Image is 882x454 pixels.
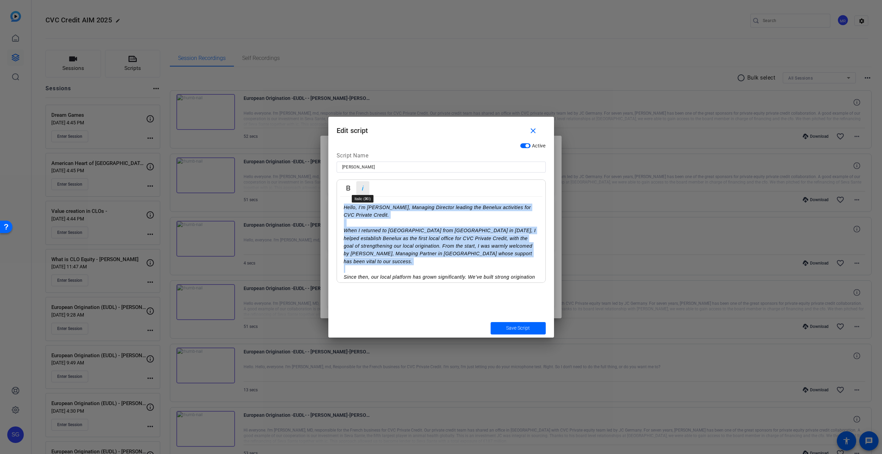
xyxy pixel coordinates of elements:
span: Save Script [506,324,530,332]
button: Bold (⌘B) [342,181,355,195]
div: Italic (⌘I) [352,195,373,203]
mat-icon: close [529,127,537,135]
em: When I returned to [GEOGRAPHIC_DATA] from [GEOGRAPHIC_DATA] in [DATE], I helped establish Benelux... [344,228,536,264]
button: Save Script [491,322,546,334]
h1: Edit script [328,117,554,139]
em: Hello, I’m [PERSON_NAME], Managing Director leading the Benelux activities for CVC Private Credit. [344,205,531,218]
div: Script Name [337,152,546,162]
input: Enter Script Name [342,163,540,171]
em: Since then, our local platform has grown significantly. We’ve built strong origination and execut... [344,274,535,295]
span: Active [532,143,546,148]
